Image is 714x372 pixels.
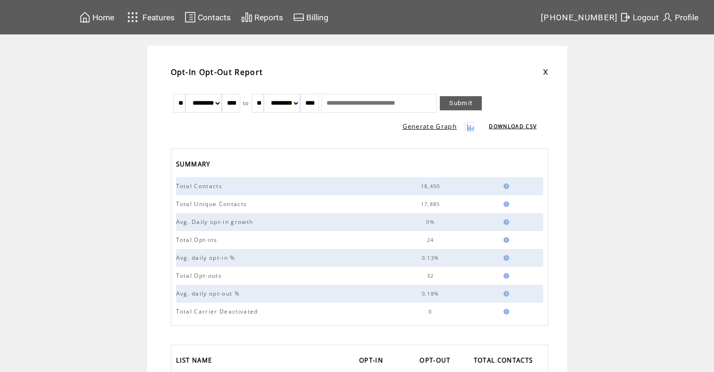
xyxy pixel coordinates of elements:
a: Home [78,10,116,25]
span: Reports [254,13,283,22]
span: Avg. daily opt-out % [176,289,243,298]
span: OPT-IN [359,354,386,369]
img: exit.svg [620,11,631,23]
span: to [243,100,249,107]
img: chart.svg [241,11,252,23]
img: help.gif [501,237,509,243]
span: 18,450 [421,183,443,190]
a: Profile [660,10,700,25]
a: Submit [440,96,482,110]
span: Profile [675,13,698,22]
span: Total Opt-ins [176,236,220,244]
span: OPT-OUT [420,354,453,369]
img: help.gif [501,183,509,189]
a: TOTAL CONTACTS [474,354,538,369]
span: Total Opt-outs [176,272,225,280]
span: 0.18% [422,290,442,297]
a: Contacts [183,10,232,25]
span: Home [92,13,114,22]
span: 17,885 [421,201,443,207]
a: Features [123,8,176,26]
span: 0.13% [422,255,442,261]
a: OPT-OUT [420,354,455,369]
span: Total Contacts [176,182,225,190]
img: help.gif [501,255,509,261]
img: creidtcard.svg [293,11,304,23]
img: contacts.svg [185,11,196,23]
a: Reports [240,10,285,25]
img: help.gif [501,201,509,207]
span: Opt-In Opt-Out Report [171,67,263,77]
span: Avg. daily opt-in % [176,254,238,262]
span: SUMMARY [176,157,213,173]
a: OPT-IN [359,354,388,369]
span: Billing [306,13,328,22]
a: LIST NAME [176,354,217,369]
a: Generate Graph [403,122,457,131]
span: Total Unique Contacts [176,200,250,208]
a: Logout [618,10,660,25]
img: help.gif [501,291,509,297]
span: Total Carrier Deactivated [176,307,260,315]
span: LIST NAME [176,354,215,369]
img: profile.svg [662,11,673,23]
img: help.gif [501,219,509,225]
span: Contacts [198,13,231,22]
img: features.svg [125,9,141,25]
a: Billing [292,10,330,25]
img: help.gif [501,309,509,314]
span: TOTAL CONTACTS [474,354,536,369]
img: help.gif [501,273,509,279]
img: home.svg [79,11,91,23]
span: 32 [427,273,437,279]
span: Logout [633,13,659,22]
span: Features [143,13,175,22]
span: 24 [427,237,437,243]
span: 0% [426,219,437,225]
a: DOWNLOAD CSV [489,123,537,130]
span: 0 [428,308,434,315]
span: [PHONE_NUMBER] [541,13,618,22]
span: Avg. Daily opt-in growth [176,218,256,226]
